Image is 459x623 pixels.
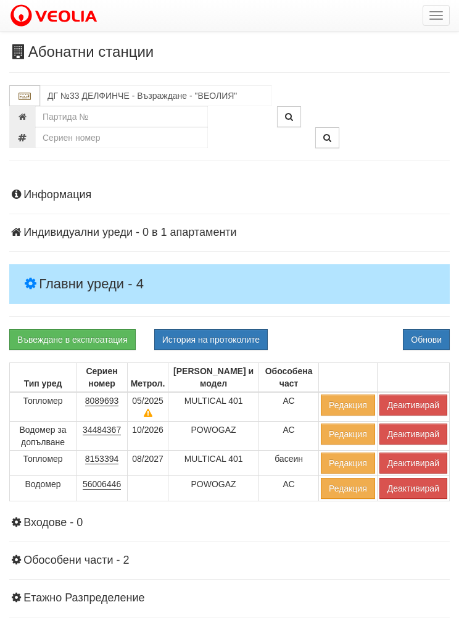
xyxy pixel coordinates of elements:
[259,476,319,501] td: АС
[321,478,375,499] button: Редакция
[9,517,450,529] h4: Входове - 0
[128,451,168,476] td: 08/2027
[168,422,259,451] td: POWOGAZ
[9,554,450,567] h4: Обособени части - 2
[379,424,447,445] button: Деактивирай
[10,476,76,501] td: Водомер
[379,478,447,499] button: Деактивирай
[321,453,375,474] button: Редакция
[128,363,168,393] th: Метрол.
[128,422,168,451] td: 10/2026
[154,329,268,350] button: История на протоколите
[128,392,168,422] td: 05/2025
[9,3,103,29] img: VeoliaLogo.png
[10,422,76,451] td: Водомер за допълване
[259,363,319,393] th: Обособена част
[379,453,447,474] button: Деактивирай
[9,264,450,304] h4: Главни уреди - 4
[259,422,319,451] td: АС
[35,106,208,127] input: Партида №
[10,451,76,476] td: Топломер
[168,451,259,476] td: MULTICAL 401
[9,227,450,239] h4: Индивидуални уреди - 0 в 1 апартаменти
[9,44,450,60] h3: Абонатни станции
[9,329,136,350] a: Въвеждане в експлоатация
[9,592,450,604] h4: Етажно Разпределение
[35,127,208,148] input: Сериен номер
[76,363,128,393] th: Сериен номер
[40,85,271,106] input: Абонатна станция
[403,329,450,350] button: Обнови
[379,395,447,416] button: Деактивирай
[168,363,259,393] th: [PERSON_NAME] и модел
[321,395,375,416] button: Редакция
[168,476,259,501] td: POWOGAZ
[259,451,319,476] td: басеин
[321,424,375,445] button: Редакция
[10,363,76,393] th: Тип уред
[259,392,319,422] td: АС
[168,392,259,422] td: MULTICAL 401
[10,392,76,422] td: Топломер
[9,189,450,201] h4: Информация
